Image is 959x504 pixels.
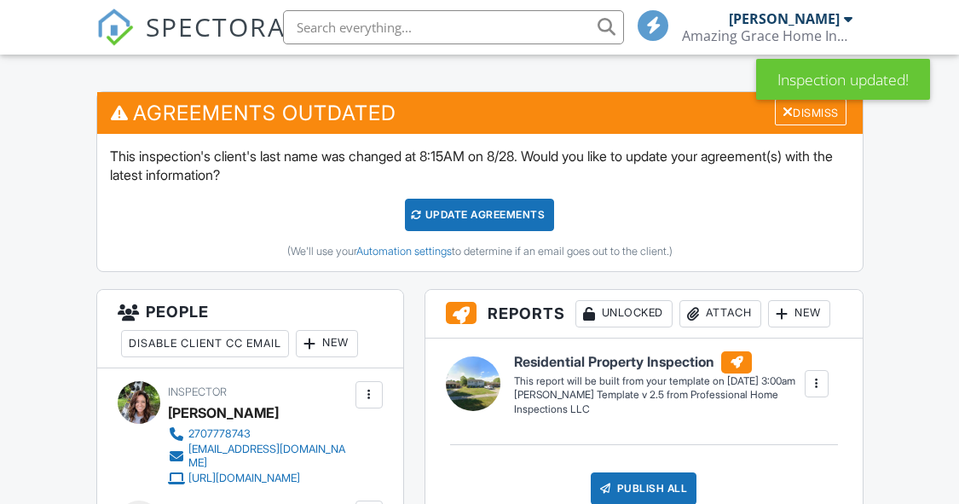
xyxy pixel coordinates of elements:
input: Search everything... [283,10,624,44]
img: The Best Home Inspection Software - Spectora [96,9,134,46]
div: New [768,300,830,327]
div: Inspection updated! [756,59,930,100]
h6: Residential Property Inspection [514,351,804,374]
div: This inspection's client's last name was changed at 8:15AM on 8/28. Would you like to update your... [97,134,863,271]
div: [PERSON_NAME] [168,400,279,426]
div: Amazing Grace Home Inspection, LLC [682,27,852,44]
a: Automation settings [356,245,452,258]
a: [EMAIL_ADDRESS][DOMAIN_NAME] [168,443,351,470]
div: Update Agreements [405,199,554,231]
div: New [296,330,358,357]
span: SPECTORA [146,9,286,44]
div: Disable Client CC Email [121,330,289,357]
div: (We'll use your to determine if an email goes out to the client.) [110,245,850,258]
h3: People [97,290,403,368]
span: Inspector [168,385,227,398]
div: Unlocked [575,300,673,327]
div: Attach [679,300,761,327]
div: [PERSON_NAME] [729,10,840,27]
div: [URL][DOMAIN_NAME] [188,472,300,485]
a: SPECTORA [96,23,286,59]
h3: Agreements Outdated [97,92,863,134]
a: 2707778743 [168,426,351,443]
a: [URL][DOMAIN_NAME] [168,470,351,487]
div: [PERSON_NAME] Template v 2.5 from Professional Home Inspections LLC [514,388,804,417]
div: 2707778743 [188,427,251,441]
div: This report will be built from your template on [DATE] 3:00am [514,374,804,388]
div: Dismiss [775,99,846,125]
h3: Reports [425,290,863,339]
div: [EMAIL_ADDRESS][DOMAIN_NAME] [188,443,351,470]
